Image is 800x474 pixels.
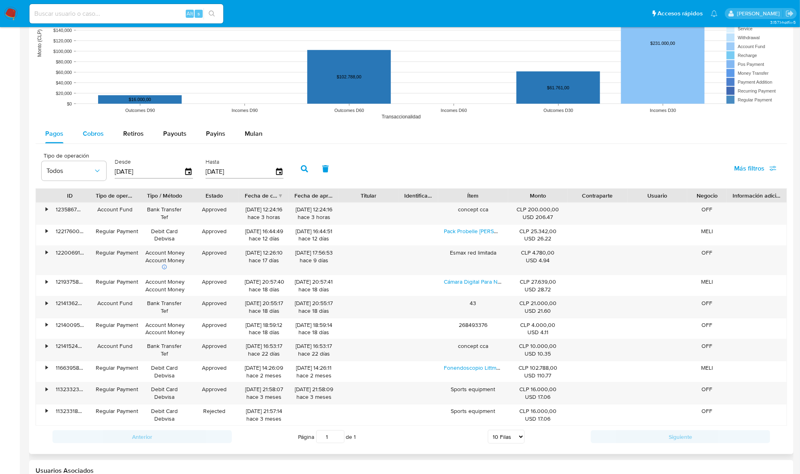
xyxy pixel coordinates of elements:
a: Notificaciones [711,10,718,17]
span: Alt [187,10,193,17]
span: Accesos rápidos [657,9,703,18]
input: Buscar usuario o caso... [29,8,223,19]
p: nicolas.luzardo@mercadolibre.com [737,10,783,17]
button: search-icon [204,8,220,19]
span: 3.157.1-hotfix-5 [770,19,796,25]
a: Salir [785,9,794,18]
span: s [197,10,200,17]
